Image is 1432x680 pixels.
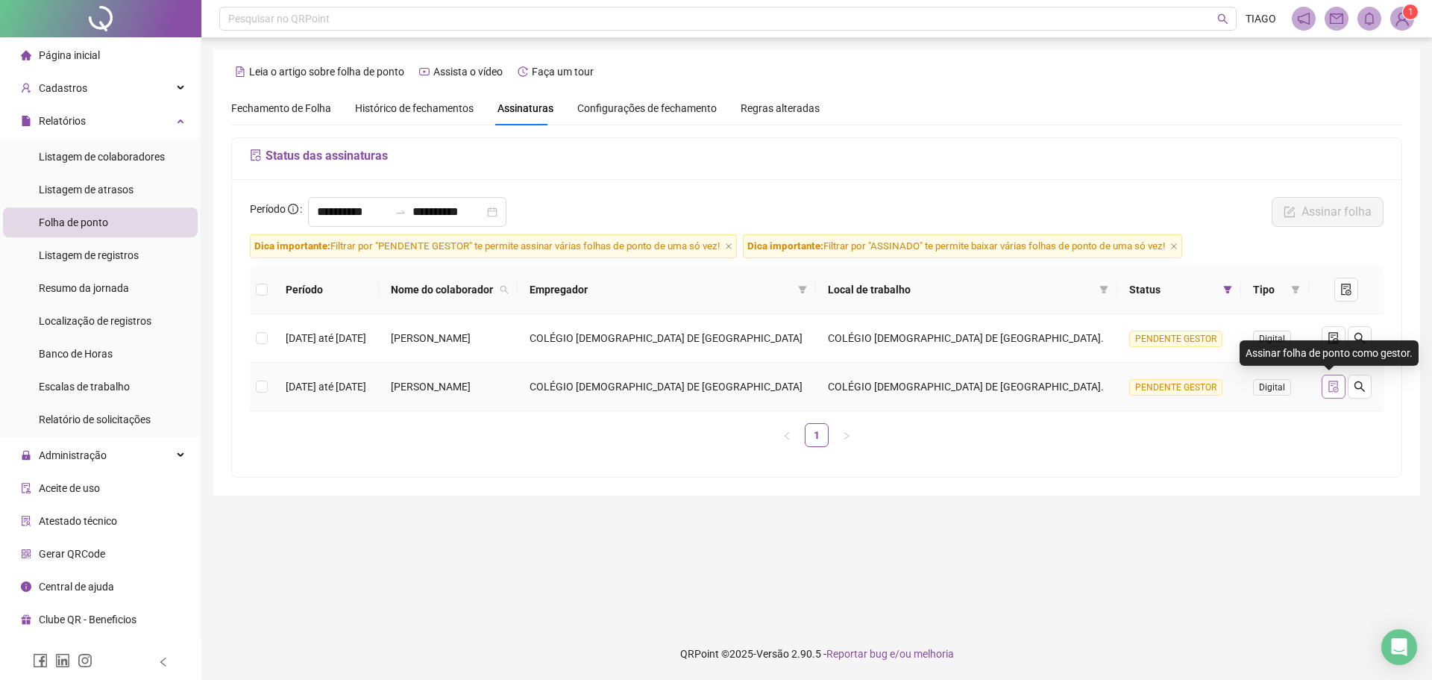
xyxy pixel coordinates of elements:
[39,614,136,626] span: Clube QR - Beneficios
[33,653,48,668] span: facebook
[235,66,245,77] span: file-text
[805,423,829,447] li: 1
[21,549,31,559] span: qrcode
[21,581,31,592] span: info-circle
[1170,243,1178,250] span: close
[497,278,512,301] span: search
[805,424,828,446] a: 1
[250,234,737,258] span: Filtrar por "PENDENTE GESTOR" te permite assinar várias folhas de ponto de uma só vez!
[1297,12,1310,25] span: notification
[39,216,108,228] span: Folha de ponto
[39,282,129,294] span: Resumo da jornada
[274,266,379,314] th: Período
[39,249,139,261] span: Listagem de registros
[1129,331,1222,347] span: PENDENTE GESTOR
[826,648,954,660] span: Reportar bug e/ou melhoria
[39,414,151,425] span: Relatório de solicitações
[816,363,1117,411] td: COLÉGIO [DEMOGRAPHIC_DATA] DE [GEOGRAPHIC_DATA].
[249,66,404,78] span: Leia o artigo sobre folha de ponto
[1354,332,1366,344] span: search
[21,450,31,461] span: lock
[395,206,406,218] span: swap-right
[55,653,70,668] span: linkedin
[21,50,31,60] span: home
[518,363,816,411] td: COLÉGIO [DEMOGRAPHIC_DATA] DE [GEOGRAPHIC_DATA]
[1330,12,1343,25] span: mail
[250,147,1384,165] h5: Status das assinaturas
[39,449,107,461] span: Administração
[201,628,1432,680] footer: QRPoint © 2025 - 2.90.5 -
[577,103,717,113] span: Configurações de fechamento
[39,315,151,327] span: Localização de registros
[795,278,810,301] span: filter
[756,648,789,660] span: Versão
[21,483,31,493] span: audit
[39,515,117,527] span: Atestado técnico
[274,314,379,363] td: [DATE] até [DATE]
[39,381,130,393] span: Escalas de trabalho
[497,103,553,113] span: Assinaturas
[1253,379,1291,396] span: Digital
[775,423,799,447] li: Página anterior
[842,431,851,440] span: right
[816,314,1117,363] td: COLÉGIO [DEMOGRAPHIC_DATA] DE [GEOGRAPHIC_DATA].
[1381,629,1417,665] div: Open Intercom Messenger
[741,103,820,113] span: Regras alteradas
[39,49,100,61] span: Página inicial
[39,581,114,593] span: Central de ajuda
[39,348,113,360] span: Banco de Horas
[1240,340,1419,366] div: Assinar folha de ponto como gestor.
[250,149,262,161] span: file-sync
[1328,332,1340,344] span: file-done
[1096,278,1111,301] span: filter
[798,285,807,294] span: filter
[828,281,1093,298] span: Local de trabalho
[1099,285,1108,294] span: filter
[1129,379,1222,396] span: PENDENTE GESTOR
[835,423,858,447] li: Próxima página
[250,203,286,215] span: Período
[1354,381,1366,393] span: search
[1403,4,1418,19] sup: Atualize o seu contato no menu Meus Dados
[1253,281,1285,298] span: Tipo
[21,614,31,625] span: gift
[78,653,92,668] span: instagram
[1272,197,1384,227] button: Assinar folha
[433,66,503,78] span: Assista o vídeo
[500,285,509,294] span: search
[288,204,298,214] span: info-circle
[355,102,474,114] span: Histórico de fechamentos
[743,234,1182,258] span: Filtrar por "ASSINADO" te permite baixar várias folhas de ponto de uma só vez!
[1129,281,1217,298] span: Status
[158,657,169,667] span: left
[39,115,86,127] span: Relatórios
[782,431,791,440] span: left
[1288,278,1303,301] span: filter
[1253,331,1291,347] span: Digital
[1408,7,1413,17] span: 1
[518,314,816,363] td: COLÉGIO [DEMOGRAPHIC_DATA] DE [GEOGRAPHIC_DATA]
[39,548,105,560] span: Gerar QRCode
[21,516,31,526] span: solution
[1328,381,1340,393] span: file-done
[725,243,732,250] span: close
[835,423,858,447] button: right
[775,423,799,447] button: left
[1340,284,1352,296] span: file-done
[1223,285,1232,294] span: filter
[532,66,594,78] span: Faça um tour
[747,240,823,252] span: Dica importante:
[391,281,494,298] span: Nome do colaborador
[39,151,165,163] span: Listagem de colaboradores
[254,240,330,252] span: Dica importante:
[1363,12,1376,25] span: bell
[1217,13,1228,25] span: search
[39,482,100,494] span: Aceite de uso
[419,66,430,77] span: youtube
[231,102,331,114] span: Fechamento de Folha
[39,82,87,94] span: Cadastros
[1246,10,1276,27] span: TIAGO
[1291,285,1300,294] span: filter
[21,116,31,126] span: file
[379,363,518,411] td: [PERSON_NAME]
